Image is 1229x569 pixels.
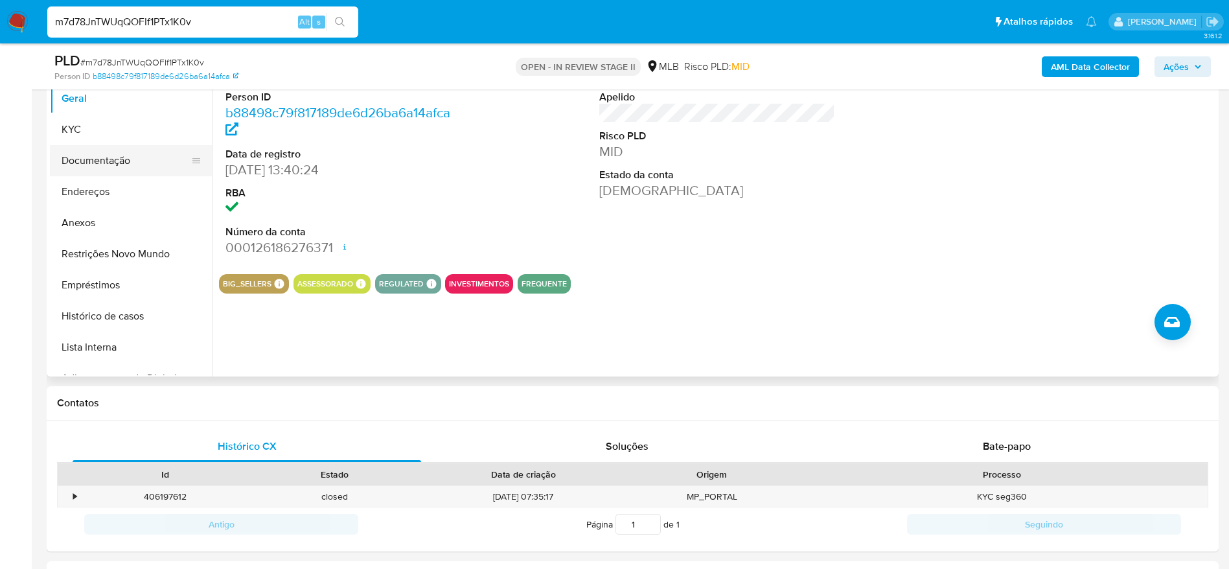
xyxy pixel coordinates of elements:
[317,16,321,28] span: s
[50,145,201,176] button: Documentação
[1128,16,1201,28] p: eduardo.dutra@mercadolivre.com
[636,468,788,481] div: Origem
[225,161,462,179] dd: [DATE] 13:40:24
[299,16,310,28] span: Alt
[516,58,641,76] p: OPEN - IN REVIEW STAGE II
[84,514,358,535] button: Antigo
[225,103,450,140] a: b88498c79f817189de6d26ba6a14afca
[50,332,212,363] button: Lista Interna
[806,468,1199,481] div: Processo
[80,56,204,69] span: # m7d78JnTWUqQOFIf1PTx1K0v
[327,13,353,31] button: search-icon
[907,514,1181,535] button: Seguindo
[80,486,250,507] div: 406197612
[606,439,649,454] span: Soluções
[1206,15,1219,29] a: Sair
[225,147,462,161] dt: Data de registro
[731,59,750,74] span: MID
[627,486,797,507] div: MP_PORTAL
[1086,16,1097,27] a: Notificações
[54,71,90,82] b: Person ID
[259,468,411,481] div: Estado
[225,225,462,239] dt: Número da conta
[420,486,627,507] div: [DATE] 07:35:17
[50,207,212,238] button: Anexos
[599,143,836,161] dd: MID
[50,270,212,301] button: Empréstimos
[1154,56,1211,77] button: Ações
[676,518,680,531] span: 1
[250,486,420,507] div: closed
[684,60,750,74] span: Risco PLD:
[93,71,238,82] a: b88498c79f817189de6d26ba6a14afca
[54,50,80,71] b: PLD
[57,397,1208,410] h1: Contatos
[599,168,836,182] dt: Estado da conta
[599,129,836,143] dt: Risco PLD
[218,439,277,454] span: Histórico CX
[225,186,462,200] dt: RBA
[599,181,836,200] dd: [DEMOGRAPHIC_DATA]
[225,238,462,257] dd: 000126186276371
[586,514,680,535] span: Página de
[983,439,1031,454] span: Bate-papo
[47,14,358,30] input: Pesquise usuários ou casos...
[73,491,76,503] div: •
[50,238,212,270] button: Restrições Novo Mundo
[646,60,679,74] div: MLB
[797,486,1208,507] div: KYC seg360
[599,90,836,104] dt: Apelido
[1004,15,1073,29] span: Atalhos rápidos
[89,468,241,481] div: Id
[225,90,462,104] dt: Person ID
[50,363,212,394] button: Adiantamentos de Dinheiro
[50,114,212,145] button: KYC
[50,83,212,114] button: Geral
[50,301,212,332] button: Histórico de casos
[1164,56,1189,77] span: Ações
[1051,56,1130,77] b: AML Data Collector
[1204,30,1223,41] span: 3.161.2
[1042,56,1139,77] button: AML Data Collector
[50,176,212,207] button: Endereços
[429,468,618,481] div: Data de criação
